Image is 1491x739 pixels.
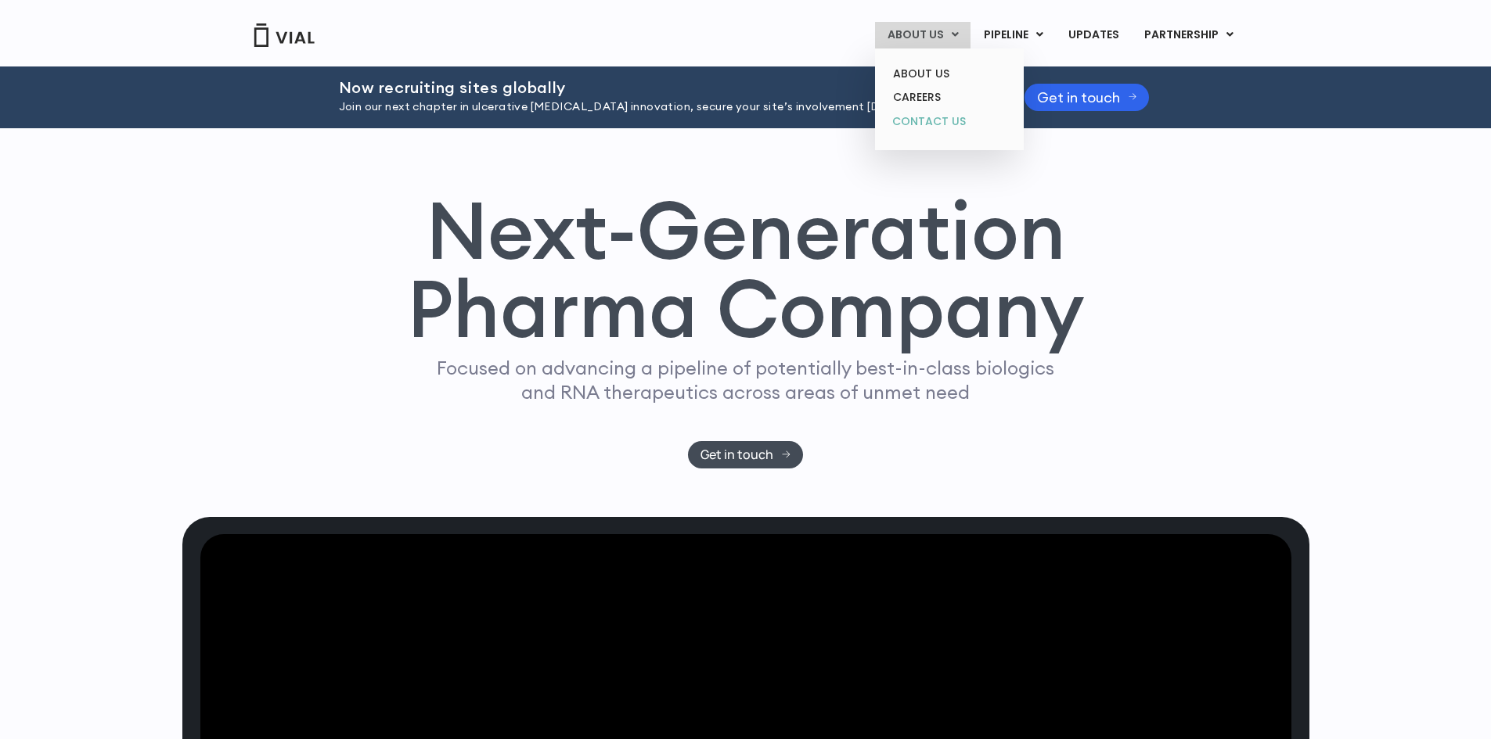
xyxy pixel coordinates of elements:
span: Get in touch [700,449,773,461]
h1: Next-Generation Pharma Company [407,191,1085,349]
a: Get in touch [688,441,803,468]
a: Get in touch [1025,84,1150,111]
a: CAREERS [881,85,1017,109]
img: Vial Logo [253,23,315,47]
a: PARTNERSHIPMenu Toggle [1132,22,1246,48]
p: Join our next chapter in ulcerative [MEDICAL_DATA] innovation, secure your site’s involvement [DA... [339,99,985,116]
p: Focused on advancing a pipeline of potentially best-in-class biologics and RNA therapeutics acros... [430,356,1061,404]
a: ABOUT US [881,62,1017,86]
span: Get in touch [1037,91,1120,103]
h2: Now recruiting sites globally [339,79,985,96]
a: UPDATES [1056,22,1131,48]
a: CONTACT US [881,109,1017,135]
a: PIPELINEMenu Toggle [971,22,1055,48]
a: ABOUT USMenu Toggle [875,22,971,48]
